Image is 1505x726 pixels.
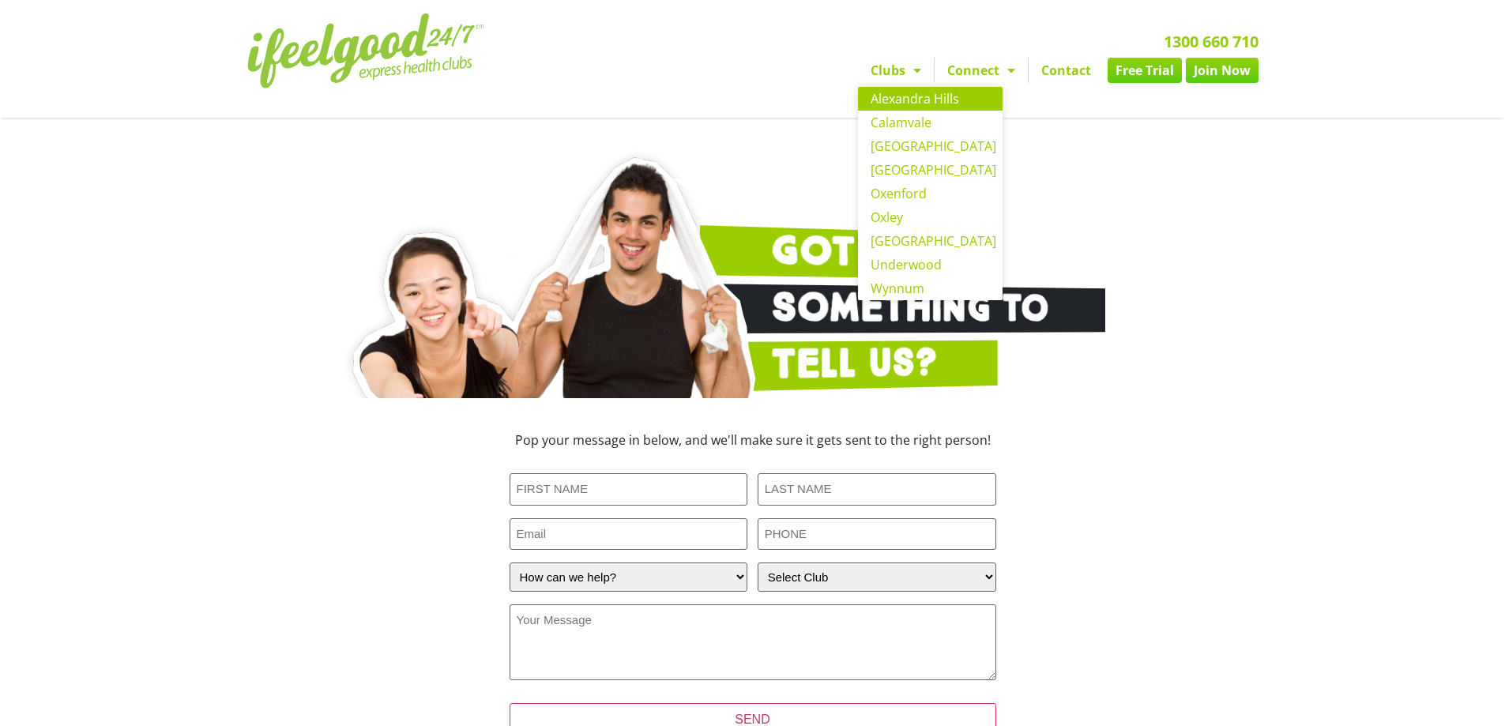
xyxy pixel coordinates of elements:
[858,87,1003,111] a: Alexandra Hills
[858,205,1003,229] a: Oxley
[510,473,748,506] input: FIRST NAME
[510,518,748,551] input: Email
[858,182,1003,205] a: Oxenford
[405,434,1101,446] h3: Pop your message in below, and we'll make sure it gets sent to the right person!
[858,229,1003,253] a: [GEOGRAPHIC_DATA]
[858,87,1003,300] ul: Clubs
[758,473,996,506] input: LAST NAME
[1164,31,1259,52] a: 1300 660 710
[1029,58,1104,83] a: Contact
[858,111,1003,134] a: Calamvale
[607,58,1259,83] nav: Menu
[858,253,1003,276] a: Underwood
[858,58,934,83] a: Clubs
[935,58,1028,83] a: Connect
[758,518,996,551] input: PHONE
[858,276,1003,300] a: Wynnum
[858,134,1003,158] a: [GEOGRAPHIC_DATA]
[1186,58,1259,83] a: Join Now
[858,158,1003,182] a: [GEOGRAPHIC_DATA]
[1108,58,1182,83] a: Free Trial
